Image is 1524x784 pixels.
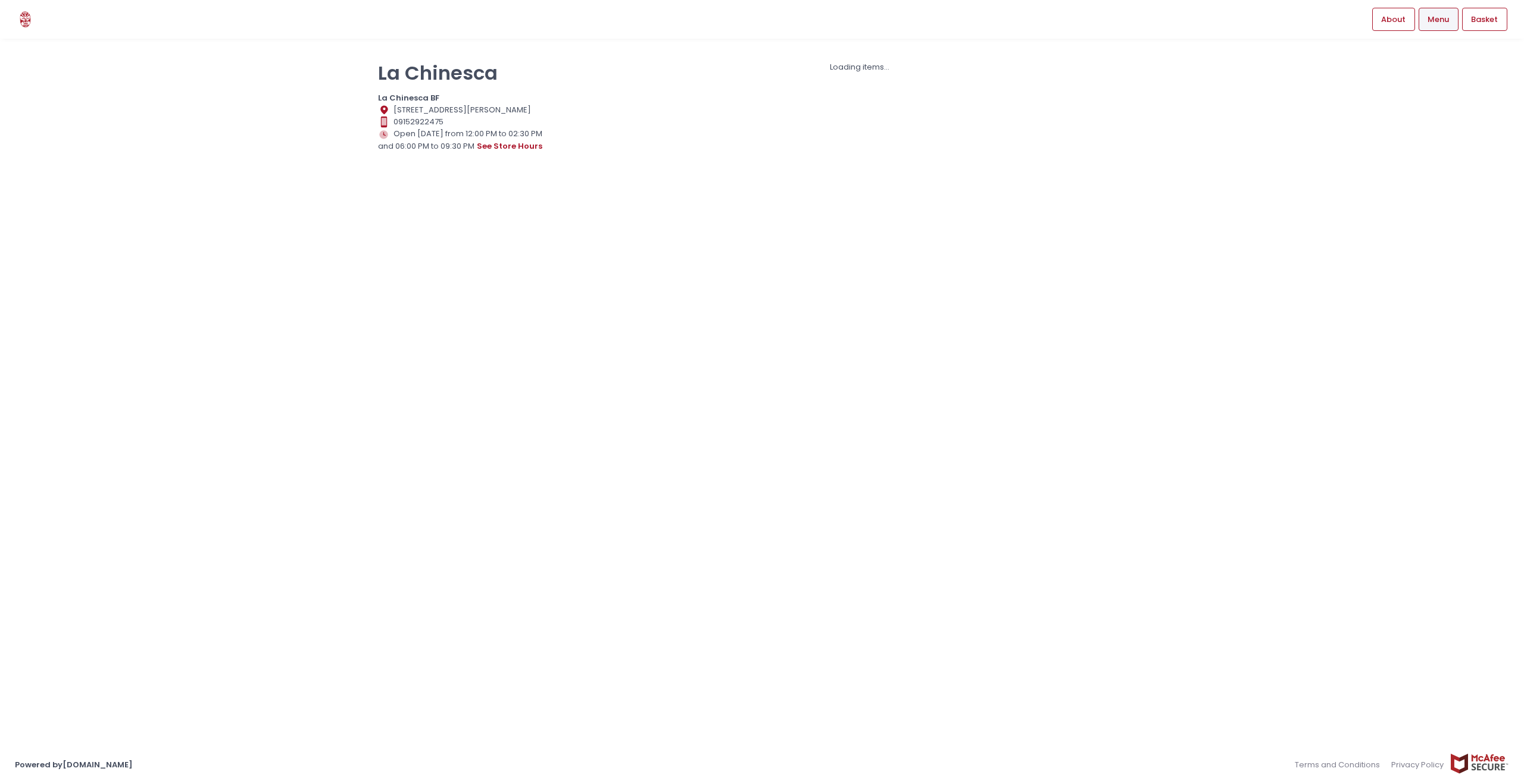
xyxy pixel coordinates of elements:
p: La Chinesca [378,61,559,84]
div: Open [DATE] from 12:00 PM to 02:30 PM and 06:00 PM to 09:30 PM [378,128,559,153]
span: About [1381,14,1406,26]
a: About [1372,8,1415,30]
a: Powered by[DOMAIN_NAME] [15,759,133,770]
img: mcafee-secure [1450,753,1509,774]
div: 09152922475 [378,116,559,128]
a: Terms and Conditions [1295,753,1386,776]
b: La Chinesca BF [378,92,439,104]
a: Privacy Policy [1386,753,1450,776]
img: logo [15,9,36,30]
span: Basket [1471,14,1498,26]
a: Menu [1419,8,1459,30]
button: see store hours [476,140,543,153]
div: Loading items... [574,61,1146,73]
div: [STREET_ADDRESS][PERSON_NAME] [378,104,559,116]
span: Menu [1428,14,1449,26]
